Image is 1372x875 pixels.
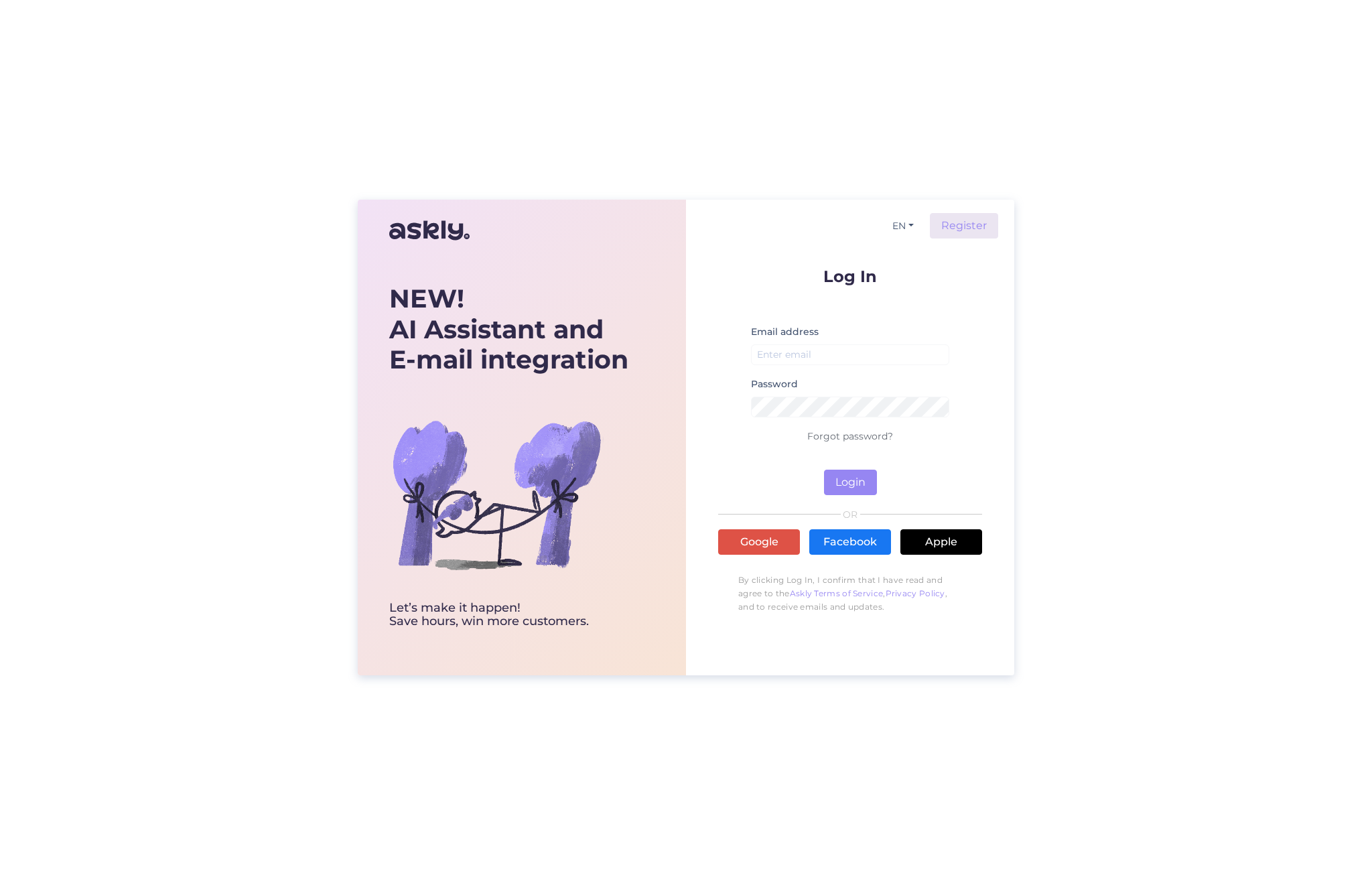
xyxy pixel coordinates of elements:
[809,529,891,555] a: Facebook
[886,588,945,598] a: Privacy Policy
[900,529,982,555] a: Apple
[389,214,470,247] img: Askly
[887,216,919,236] button: EN
[389,283,464,314] b: NEW!
[751,377,798,391] label: Password
[807,430,893,442] a: Forgot password?
[790,588,884,598] a: Askly Terms of Service
[718,268,982,285] p: Log In
[824,470,877,495] button: Login
[751,344,949,365] input: Enter email
[718,529,800,555] a: Google
[930,213,998,239] a: Register
[841,510,860,519] span: OR
[389,283,628,375] div: AI Assistant and E-mail integration
[389,602,628,628] div: Let’s make it happen! Save hours, win more customers.
[389,387,604,602] img: bg-askly
[751,325,819,339] label: Email address
[718,567,982,620] p: By clicking Log In, I confirm that I have read and agree to the , , and to receive emails and upd...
